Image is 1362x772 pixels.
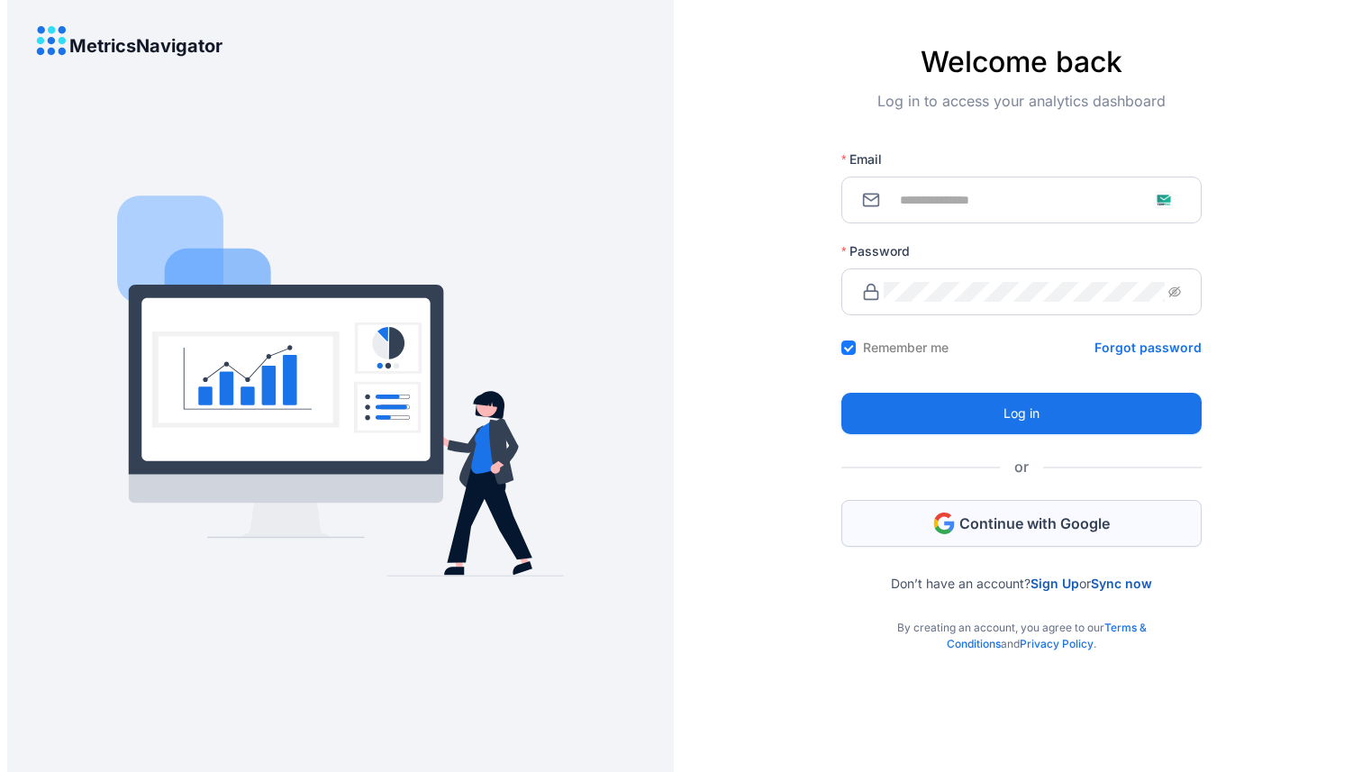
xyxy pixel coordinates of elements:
a: Forgot password [1094,339,1202,357]
a: Sync now [1091,576,1152,591]
label: Email [841,150,894,168]
input: Email [884,190,1181,210]
span: Log in [1003,404,1040,423]
input: Password [884,282,1165,302]
button: Log in [841,393,1202,434]
a: Sign Up [1031,576,1079,591]
a: Privacy Policy [1020,637,1094,650]
span: Continue with Google [959,513,1110,533]
div: Log in to access your analytics dashboard [841,90,1202,141]
button: Continue with Google [841,500,1202,547]
h4: Welcome back [841,45,1202,79]
label: Password [841,242,922,260]
div: By creating an account, you agree to our and . [841,591,1202,652]
span: eye-invisible [1168,286,1181,298]
h4: MetricsNavigator [69,36,222,56]
span: Remember me [856,339,956,357]
span: or [1000,456,1043,478]
div: Don’t have an account? or [841,547,1202,591]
